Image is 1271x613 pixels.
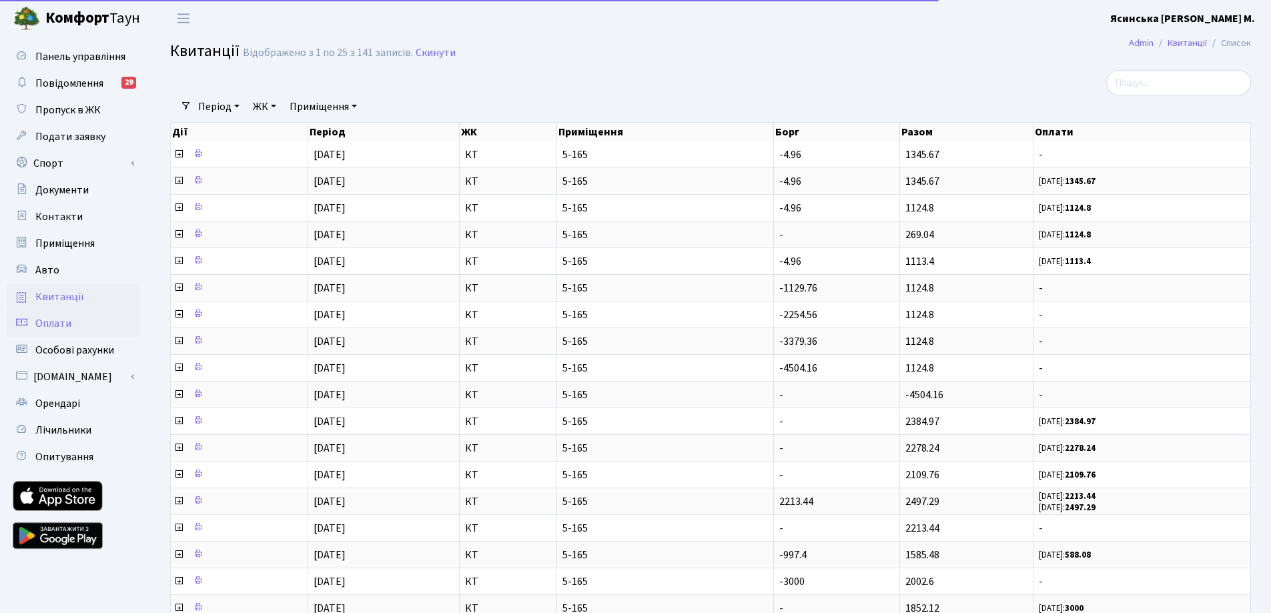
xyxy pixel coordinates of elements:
span: -4.96 [779,174,801,189]
b: 1124.8 [1065,229,1091,241]
span: 5-165 [562,256,768,267]
span: Подати заявку [35,129,105,144]
b: 2497.29 [1065,502,1096,514]
span: - [779,414,783,429]
span: 5-165 [562,550,768,560]
span: Повідомлення [35,76,103,91]
span: Панель управління [35,49,125,64]
span: [DATE] [314,574,346,589]
a: Приміщення [7,230,140,257]
span: - [1039,283,1245,293]
span: [DATE] [314,254,346,269]
span: [DATE] [314,334,346,349]
span: -997.4 [779,548,807,562]
span: - [779,521,783,536]
span: 1345.67 [905,174,939,189]
a: Ясинська [PERSON_NAME] М. [1110,11,1255,27]
span: Лічильники [35,423,91,438]
span: - [1039,523,1245,534]
span: КТ [465,256,551,267]
span: [DATE] [314,388,346,402]
a: Подати заявку [7,123,140,150]
span: КТ [465,336,551,347]
span: [DATE] [314,441,346,456]
span: КТ [465,443,551,454]
span: КТ [465,203,551,213]
span: [DATE] [314,201,346,215]
a: Повідомлення29 [7,70,140,97]
button: Переключити навігацію [167,7,200,29]
span: [DATE] [314,227,346,242]
b: 1113.4 [1065,255,1091,267]
span: -4.96 [779,147,801,162]
small: [DATE]: [1039,202,1091,214]
a: Особові рахунки [7,337,140,364]
span: 5-165 [562,363,768,374]
span: КТ [465,363,551,374]
b: 2384.97 [1065,416,1096,428]
small: [DATE]: [1039,469,1096,481]
span: Документи [35,183,89,197]
span: -1129.76 [779,281,817,295]
span: Квитанції [35,289,84,304]
small: [DATE]: [1039,502,1096,514]
span: 269.04 [905,227,934,242]
span: 5-165 [562,310,768,320]
b: Ясинська [PERSON_NAME] М. [1110,11,1255,26]
span: [DATE] [314,494,346,509]
th: Дії [171,123,308,141]
span: Пропуск в ЖК [35,103,101,117]
small: [DATE]: [1039,229,1091,241]
span: 1124.8 [905,308,934,322]
span: КТ [465,550,551,560]
span: КТ [465,416,551,427]
span: КТ [465,176,551,187]
span: - [1039,576,1245,587]
th: Борг [774,123,900,141]
span: 1345.67 [905,147,939,162]
span: 5-165 [562,203,768,213]
span: КТ [465,229,551,240]
b: 2278.24 [1065,442,1096,454]
span: -3379.36 [779,334,817,349]
span: 2002.6 [905,574,934,589]
span: - [779,468,783,482]
span: Приміщення [35,236,95,251]
a: Оплати [7,310,140,337]
b: 588.08 [1065,549,1091,561]
span: 2213.44 [905,521,939,536]
span: -4.96 [779,254,801,269]
small: [DATE]: [1039,175,1096,187]
small: [DATE]: [1039,416,1096,428]
span: 1113.4 [905,254,934,269]
span: 5-165 [562,443,768,454]
span: -2254.56 [779,308,817,322]
span: [DATE] [314,468,346,482]
span: -4504.16 [905,388,943,402]
span: КТ [465,470,551,480]
span: - [779,388,783,402]
a: Панель управління [7,43,140,70]
span: [DATE] [314,147,346,162]
input: Пошук... [1106,70,1251,95]
span: 1585.48 [905,548,939,562]
span: 5-165 [562,149,768,160]
a: ЖК [248,95,282,118]
span: - [1039,363,1245,374]
span: 1124.8 [905,334,934,349]
small: [DATE]: [1039,490,1096,502]
nav: breadcrumb [1109,29,1271,57]
span: КТ [465,283,551,293]
span: 5-165 [562,336,768,347]
span: [DATE] [314,174,346,189]
span: - [779,227,783,242]
span: 5-165 [562,496,768,507]
span: 5-165 [562,576,768,587]
span: 1124.8 [905,361,934,376]
span: -4504.16 [779,361,817,376]
a: Квитанції [1168,36,1207,50]
span: 2213.44 [779,494,813,509]
a: Спорт [7,150,140,177]
a: Опитування [7,444,140,470]
a: Період [193,95,245,118]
